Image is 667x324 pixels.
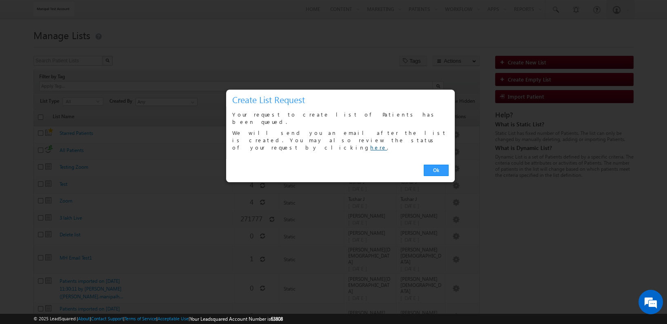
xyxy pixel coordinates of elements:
div: Minimize live chat window [134,4,153,24]
a: Ok [424,165,449,176]
span: Your Leadsquared Account Number is [190,316,283,322]
div: Chat with us now [42,43,137,53]
em: Start Chat [111,251,148,262]
a: here [370,144,387,151]
a: Contact Support [91,316,123,321]
span: © 2025 LeadSquared | | | | | [33,315,283,323]
img: d_60004797649_company_0_60004797649 [14,43,34,53]
p: Your request to create list of Patients has been queued. [232,111,449,126]
a: Acceptable Use [158,316,189,321]
a: About [78,316,90,321]
p: We will send you an email after the list is created. You may also review the status of your reque... [232,129,449,151]
span: 63808 [271,316,283,322]
h3: Create List Request [232,93,452,107]
a: Terms of Service [125,316,156,321]
textarea: Type your message and hit 'Enter' [11,75,149,244]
